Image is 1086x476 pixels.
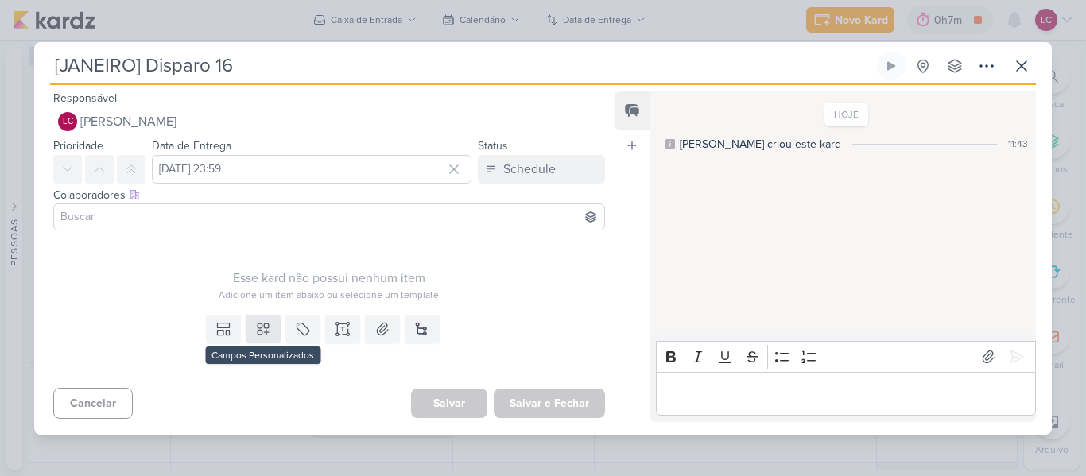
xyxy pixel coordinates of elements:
div: Editor toolbar [656,341,1036,372]
div: Ligar relógio [885,60,898,72]
div: Laís Costa [58,112,77,131]
div: Editor editing area: main [656,372,1036,416]
p: LC [63,118,73,126]
div: Colaboradores [53,187,605,203]
button: Schedule [478,155,605,184]
label: Responsável [53,91,117,105]
div: Schedule [503,160,556,179]
input: Buscar [57,207,601,226]
div: Adicione um item abaixo ou selecione um template [53,288,605,302]
label: Prioridade [53,139,103,153]
label: Status [478,139,508,153]
input: Kard Sem Título [50,52,874,80]
label: Data de Entrega [152,139,231,153]
button: Cancelar [53,388,133,419]
div: Este log é visível à todos no kard [665,139,675,149]
div: Esse kard não possui nenhum item [53,269,605,288]
input: Select a date [152,155,471,184]
button: LC [PERSON_NAME] [53,107,605,136]
div: 11:43 [1008,137,1028,151]
span: [PERSON_NAME] [80,112,176,131]
div: Campos Personalizados [205,346,320,364]
div: Laís criou este kard [680,136,841,153]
